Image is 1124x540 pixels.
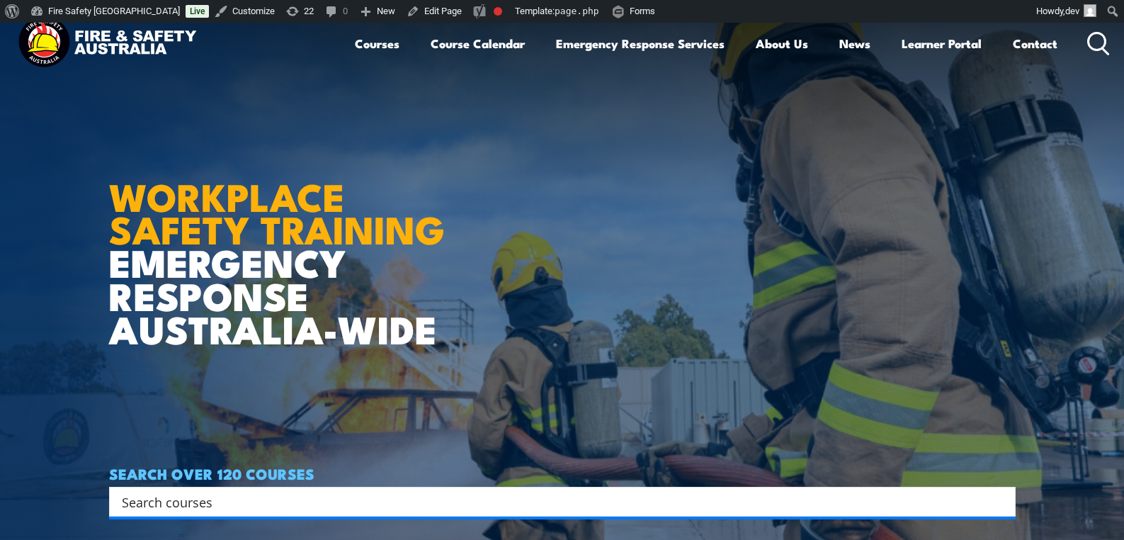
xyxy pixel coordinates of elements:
input: Search input [122,491,984,512]
div: Needs improvement [494,7,502,16]
a: Courses [355,25,399,62]
a: Emergency Response Services [556,25,725,62]
form: Search form [125,492,987,512]
a: Learner Portal [902,25,982,62]
a: Contact [1013,25,1057,62]
span: page.php [555,6,599,16]
button: Search magnifier button [991,492,1011,512]
a: Course Calendar [431,25,525,62]
h1: EMERGENCY RESPONSE AUSTRALIA-WIDE [109,144,455,345]
a: News [839,25,870,62]
a: Live [186,5,209,18]
h4: SEARCH OVER 120 COURSES [109,466,1016,481]
strong: WORKPLACE SAFETY TRAINING [109,166,445,258]
span: dev [1065,6,1079,16]
a: About Us [756,25,808,62]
